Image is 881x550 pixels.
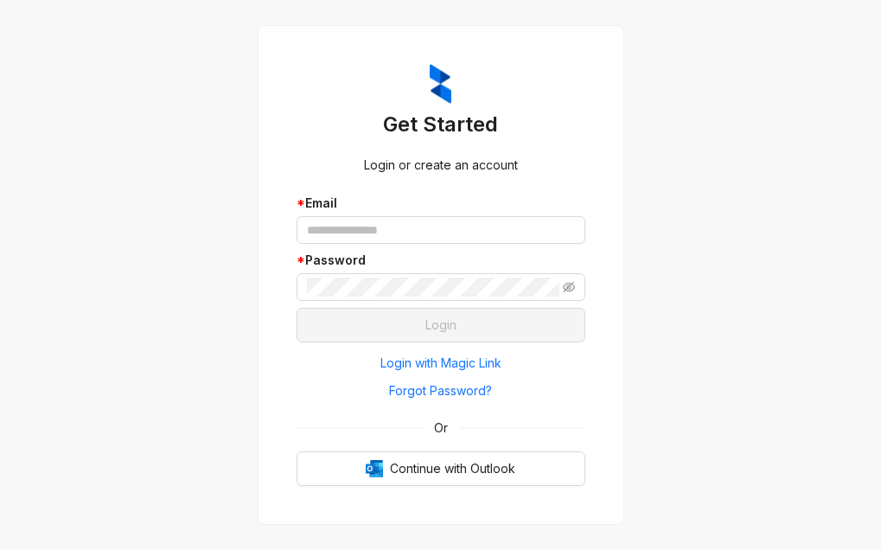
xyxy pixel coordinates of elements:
button: Login with Magic Link [297,349,585,377]
span: Continue with Outlook [390,459,515,478]
h3: Get Started [297,111,585,138]
span: Forgot Password? [389,381,492,400]
button: Forgot Password? [297,377,585,405]
span: eye-invisible [563,281,575,293]
span: Login with Magic Link [380,354,501,373]
div: Email [297,194,585,213]
img: Outlook [366,460,383,477]
div: Password [297,251,585,270]
span: Or [422,419,460,438]
button: OutlookContinue with Outlook [297,451,585,486]
img: ZumaIcon [430,64,451,104]
div: Login or create an account [297,156,585,175]
button: Login [297,308,585,342]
